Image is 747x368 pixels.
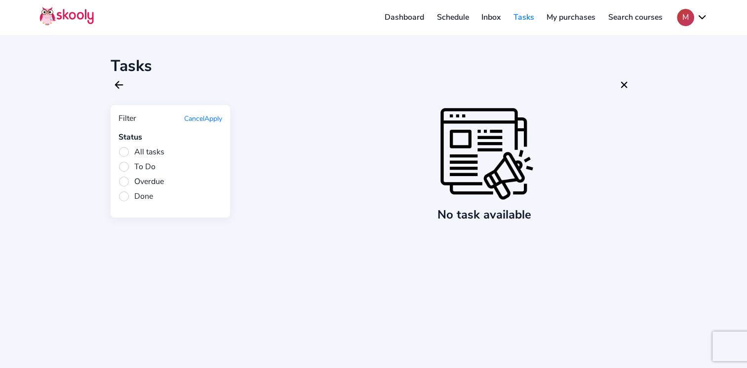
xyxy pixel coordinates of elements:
[118,132,222,143] div: Status
[118,176,164,187] span: Overdue
[118,113,136,124] div: Filter
[378,9,431,25] a: Dashboard
[475,9,507,25] a: Inbox
[618,79,630,91] ion-icon: close
[113,79,125,91] ion-icon: arrow back outline
[111,76,127,93] button: arrow back outline
[540,9,602,25] a: My purchases
[507,9,541,25] a: Tasks
[118,191,153,202] span: Done
[616,76,632,93] button: close
[118,161,156,172] span: To Do
[204,114,222,123] button: Apply
[677,9,708,26] button: Mchevron down outline
[111,55,636,76] h1: Tasks
[437,105,536,204] img: empty
[118,147,164,157] span: All tasks
[602,9,669,25] a: Search courses
[39,6,94,26] img: Skooly
[431,9,475,25] a: Schedule
[184,114,204,123] button: Cancel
